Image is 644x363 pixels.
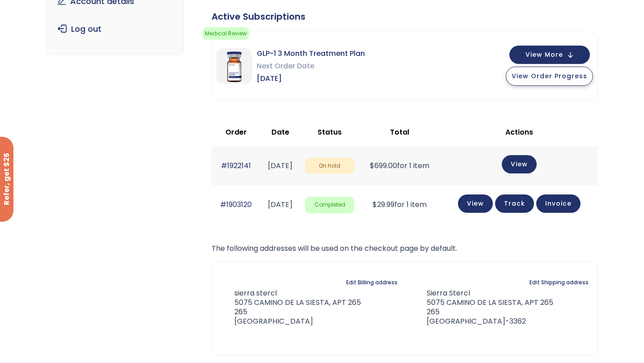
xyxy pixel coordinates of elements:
[536,194,580,213] a: Invoice
[506,67,593,86] button: View Order Progress
[525,52,563,58] span: View More
[502,155,537,173] a: View
[268,160,292,171] time: [DATE]
[359,186,441,224] td: for 1 item
[53,20,177,38] a: Log out
[221,289,361,326] address: sierra stercl 5075 CAMINO DE LA SIESTA, APT 265 265 [GEOGRAPHIC_DATA]
[458,194,493,213] a: View
[318,127,342,137] span: Status
[225,127,247,137] span: Order
[346,276,398,289] a: Edit Billing address
[359,146,441,185] td: for 1 item
[212,242,598,255] p: The following addresses will be used on the checkout page by default.
[203,27,249,40] span: Medical Review
[505,127,533,137] span: Actions
[373,199,394,210] span: 29.99
[530,276,589,289] a: Edit Shipping address
[412,289,553,326] address: Sierra Stercl 5075 CAMINO DE LA SIESTA, APT 265 265 [GEOGRAPHIC_DATA]-3362
[509,46,590,64] button: View More
[373,199,377,210] span: $
[216,48,252,84] img: GLP-1 3 Month Treatment Plan
[212,10,598,23] div: Active Subscriptions
[257,72,365,85] span: [DATE]
[370,160,397,171] span: 699.00
[257,60,365,72] span: Next Order Date
[370,160,374,171] span: $
[390,127,409,137] span: Total
[495,194,534,213] a: Track
[268,199,292,210] time: [DATE]
[305,197,354,213] span: Completed
[512,72,587,80] span: View Order Progress
[271,127,289,137] span: Date
[220,199,252,210] a: #1903120
[221,160,251,171] a: #1922141
[305,158,354,174] span: On hold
